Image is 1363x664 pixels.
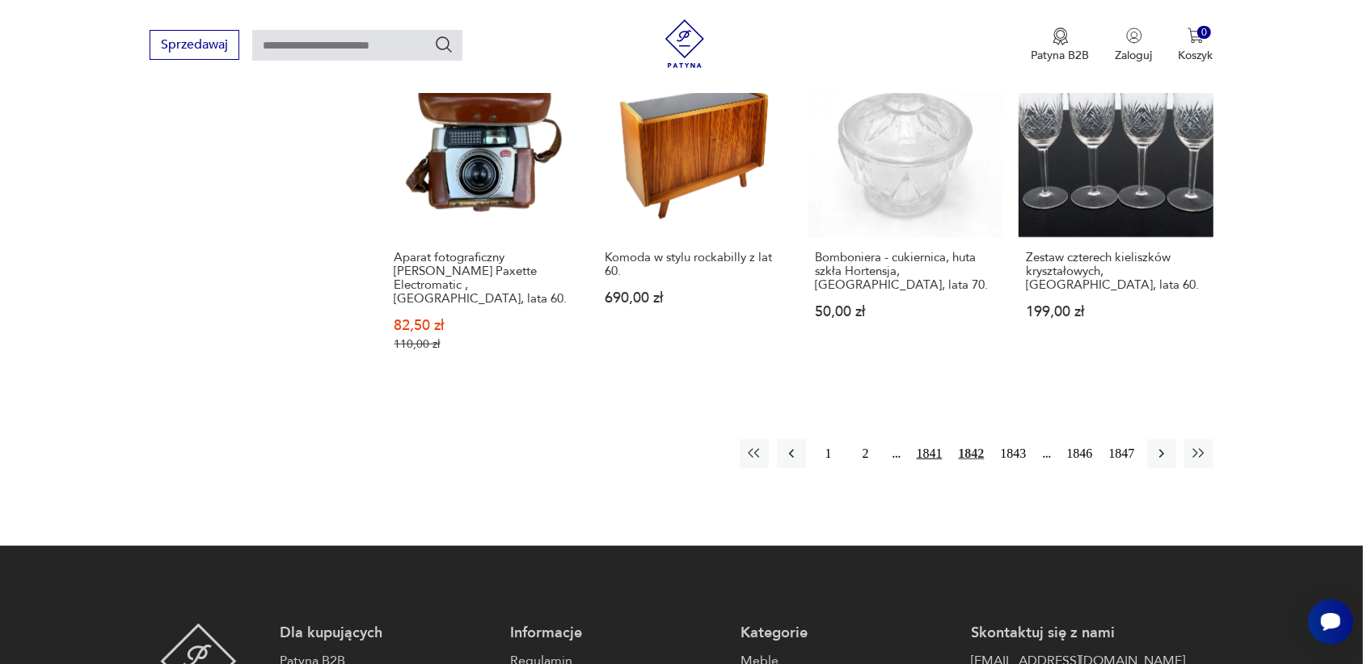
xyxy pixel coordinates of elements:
div: 0 [1197,26,1211,40]
h3: Aparat fotograficzny [PERSON_NAME] Paxette Electromatic , [GEOGRAPHIC_DATA], lata 60. [394,251,574,306]
p: 199,00 zł [1026,305,1206,319]
h3: Zestaw czterech kieliszków kryształowych, [GEOGRAPHIC_DATA], lata 60. [1026,251,1206,292]
p: Informacje [510,624,724,643]
img: Ikonka użytkownika [1126,27,1142,44]
p: 110,00 zł [394,337,574,351]
img: Ikona medalu [1053,27,1069,45]
h3: Komoda w stylu rockabilly z lat 60. [605,251,785,278]
img: Patyna - sklep z meblami i dekoracjami vintage [660,19,709,68]
p: Zaloguj [1116,48,1153,63]
a: Produkt wyprzedanyKomoda w stylu rockabilly z lat 60.Komoda w stylu rockabilly z lat 60.690,00 zł [597,44,792,383]
p: Kategorie [741,624,955,643]
a: Produkt wyprzedanyBomboniera - cukiernica, huta szkła Hortensja, Polska, lata 70.Bomboniera - cuk... [808,44,1003,383]
iframe: Smartsupp widget button [1308,599,1353,645]
button: Patyna B2B [1032,27,1090,63]
button: 1842 [955,439,989,468]
button: Sprzedawaj [150,30,239,60]
img: Ikona koszyka [1188,27,1204,44]
p: 50,00 zł [816,305,996,319]
a: Produkt wyprzedanyZestaw czterech kieliszków kryształowych, Polska, lata 60.Zestaw czterech kieli... [1019,44,1213,383]
button: 1843 [997,439,1031,468]
a: Ikona medaluPatyna B2B [1032,27,1090,63]
button: Szukaj [434,35,454,54]
button: 1 [814,439,843,468]
p: 82,50 zł [394,319,574,332]
p: Koszyk [1179,48,1213,63]
button: 2 [851,439,880,468]
h3: Bomboniera - cukiernica, huta szkła Hortensja, [GEOGRAPHIC_DATA], lata 70. [816,251,996,292]
a: Produkt wyprzedanyAparat fotograficzny Braun Nornberg Paxette Electromatic , Niemcy, lata 60.Apar... [386,44,581,383]
button: Zaloguj [1116,27,1153,63]
button: 1841 [913,439,947,468]
button: 1846 [1063,439,1097,468]
p: Dla kupujących [280,624,494,643]
button: 1847 [1105,439,1139,468]
p: 690,00 zł [605,291,785,305]
a: Sprzedawaj [150,40,239,52]
button: 0Koszyk [1179,27,1213,63]
p: Patyna B2B [1032,48,1090,63]
p: Skontaktuj się z nami [971,624,1185,643]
